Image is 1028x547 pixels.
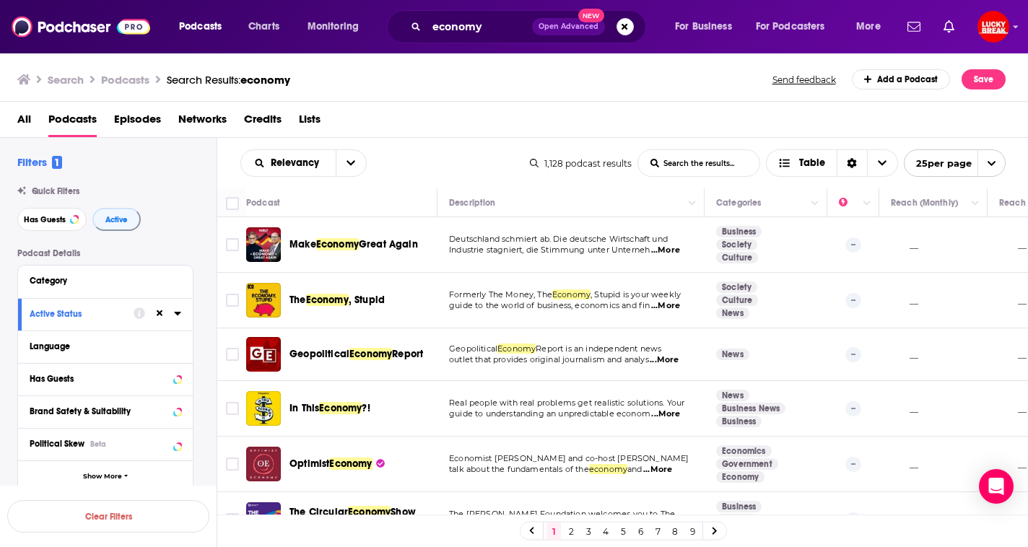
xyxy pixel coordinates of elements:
[306,294,349,306] span: Economy
[497,343,536,354] span: Economy
[650,522,665,540] a: 7
[977,11,1009,43] span: Logged in as annagregory
[999,239,1027,251] p: __
[359,238,418,250] span: Great Again
[179,17,222,37] span: Podcasts
[246,283,281,318] img: The Economy, Stupid
[716,501,762,512] a: Business
[24,216,66,224] span: Has Guests
[30,305,134,323] button: Active Status
[891,403,918,415] p: __
[17,248,193,258] p: Podcast Details
[30,276,172,286] div: Category
[289,294,306,306] span: The
[962,69,1006,89] button: Save
[52,156,62,169] span: 1
[716,349,749,360] a: News
[32,186,79,196] span: Quick Filters
[651,245,680,256] span: ...More
[246,447,281,481] a: Optimist Economy
[449,398,684,408] span: Real people with real problems get realistic solutions. Your
[716,226,762,237] a: Business
[289,347,423,362] a: GeopoliticalEconomyReport
[239,15,288,38] a: Charts
[246,194,280,211] div: Podcast
[449,354,649,364] span: outlet that provides original journalism and analys
[289,458,329,470] span: Optimist
[668,522,682,540] a: 8
[839,194,859,211] div: Power Score
[246,337,281,372] img: Geopolitical Economy Report
[768,74,840,86] button: Send feedback
[845,237,861,252] p: --
[591,289,681,299] span: , Stupid is your weekly
[17,108,31,137] a: All
[246,391,281,426] img: In This Economy?!
[938,14,960,39] a: Show notifications dropdown
[716,471,765,483] a: Economy
[675,17,732,37] span: For Business
[289,348,349,360] span: Geopolitical
[392,348,423,360] span: Report
[536,343,661,354] span: Report is an independent news
[246,227,281,262] a: Make Economy Great Again
[244,108,282,137] a: Credits
[999,349,1027,361] p: __
[226,238,239,251] span: Toggle select row
[329,458,372,470] span: Economy
[716,239,757,250] a: Society
[308,17,359,37] span: Monitoring
[30,374,169,384] div: Has Guests
[716,252,758,263] a: Culture
[449,245,650,255] span: Industrie stagniert, die Stimmung unter Unterneh
[845,347,861,362] p: --
[977,11,1009,43] img: User Profile
[83,473,122,481] span: Show More
[17,208,87,231] button: Has Guests
[552,289,591,299] span: Economy
[240,73,290,87] span: economy
[845,512,861,527] p: --
[858,195,876,212] button: Column Actions
[589,464,627,474] span: economy
[633,522,648,540] a: 6
[564,522,578,540] a: 2
[289,238,316,250] span: Make
[685,522,700,540] a: 9
[650,354,679,366] span: ...More
[17,155,62,169] h2: Filters
[289,237,418,252] a: MakeEconomyGreat Again
[226,348,239,361] span: Toggle select row
[114,108,161,137] a: Episodes
[449,300,650,310] span: guide to the world of business, economics and fin
[891,514,918,526] p: __
[30,309,124,319] div: Active Status
[999,294,1027,307] p: __
[449,464,589,474] span: talk about the fundamentals of the
[289,401,370,416] a: In ThisEconomy?!
[845,457,861,471] p: --
[336,150,366,176] button: open menu
[167,73,290,87] a: Search Results:economy
[746,15,846,38] button: open menu
[246,502,281,537] img: The Circular Economy Show Podcast
[902,14,926,39] a: Show notifications dropdown
[30,439,84,449] span: Political Skew
[362,402,370,414] span: ?!
[226,402,239,415] span: Toggle select row
[18,460,193,493] button: Show More
[316,238,359,250] span: Economy
[226,513,239,526] span: Toggle select row
[30,406,169,416] div: Brand Safety & Suitability
[30,337,181,355] button: Language
[449,234,668,244] span: Deutschland schmiert ab. Die deutsche Wirtschaft und
[449,453,689,463] span: Economist [PERSON_NAME] and co-host [PERSON_NAME]
[891,294,918,307] p: __
[684,195,701,212] button: Column Actions
[581,522,596,540] a: 3
[401,10,660,43] div: Search podcasts, credits, & more...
